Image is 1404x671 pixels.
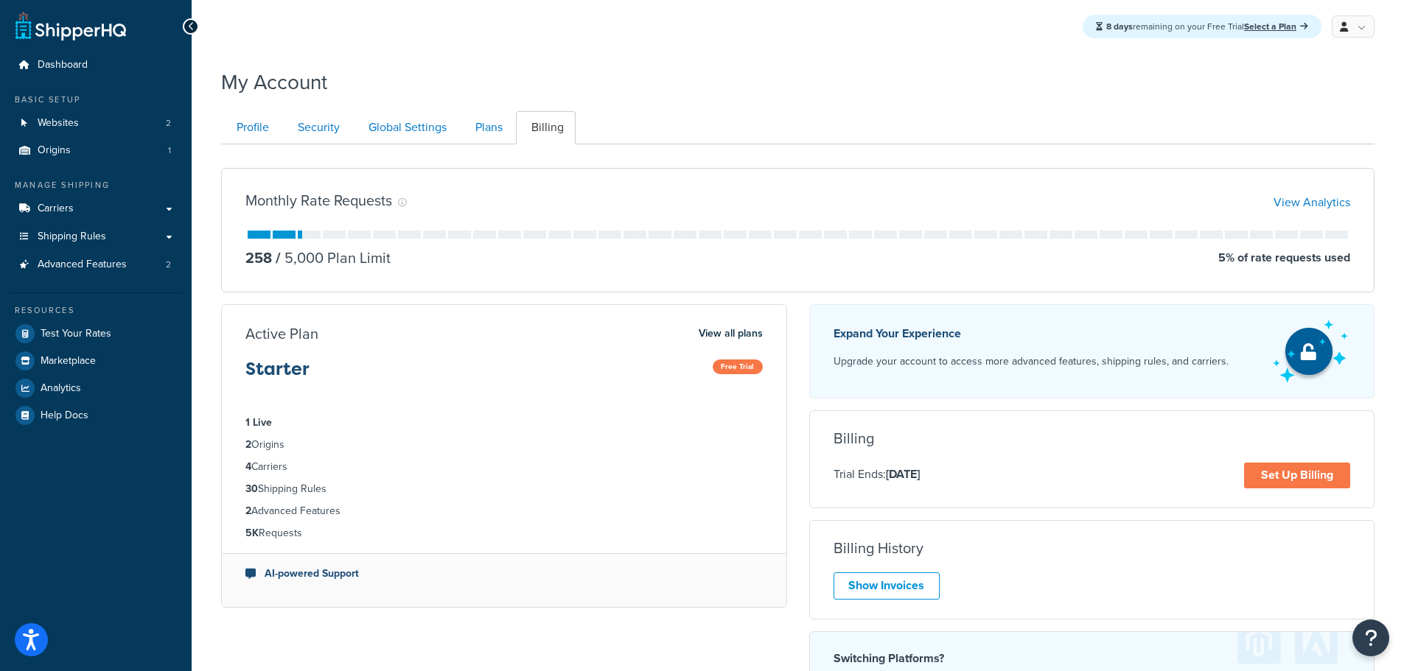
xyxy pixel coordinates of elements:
h3: Billing [834,430,874,446]
a: Show Invoices [834,572,940,600]
a: Set Up Billing [1244,463,1350,488]
span: Websites [38,117,79,130]
h4: Switching Platforms? [834,650,1351,667]
h3: Active Plan [245,326,318,342]
li: Requests [245,525,763,541]
a: Marketplace [11,348,181,374]
p: Upgrade your account to access more advanced features, shipping rules, and carriers. [834,351,1229,372]
a: Profile [221,111,281,144]
a: View all plans [699,324,763,343]
span: 2 [166,117,171,130]
span: Advanced Features [38,259,127,271]
a: Expand Your Experience Upgrade your account to access more advanced features, shipping rules, and... [809,304,1375,398]
strong: 2 [245,503,251,519]
div: Basic Setup [11,94,181,106]
span: Origins [38,144,71,157]
h3: Starter [245,359,310,390]
a: Analytics [11,375,181,401]
a: Carriers [11,195,181,222]
p: 5,000 Plan Limit [272,247,391,268]
p: Expand Your Experience [834,323,1229,344]
a: Test Your Rates [11,320,181,347]
strong: 30 [245,481,258,496]
li: Origins [245,437,763,453]
span: Help Docs [41,410,88,422]
strong: 4 [245,459,251,474]
span: Free Trial [713,359,763,374]
a: Dashboard [11,52,181,79]
span: Shipping Rules [38,231,106,243]
strong: [DATE] [886,466,920,482]
span: Dashboard [38,59,88,71]
a: Advanced Features 2 [11,251,181,278]
li: Origins [11,137,181,164]
span: Carriers [38,203,74,215]
h3: Monthly Rate Requests [245,192,392,208]
a: Origins 1 [11,137,181,164]
a: Select a Plan [1244,20,1308,33]
li: Advanced Features [245,503,763,519]
div: Manage Shipping [11,179,181,192]
a: View Analytics [1274,194,1350,211]
div: remaining on your Free Trial [1083,15,1321,38]
span: Analytics [41,382,81,395]
strong: 8 days [1106,20,1133,33]
a: Websites 2 [11,110,181,137]
strong: 2 [245,437,251,452]
a: Billing [516,111,576,144]
p: 258 [245,247,272,268]
a: Shipping Rules [11,223,181,250]
span: / [276,247,281,269]
button: Open Resource Center [1352,619,1389,656]
a: Plans [460,111,514,144]
a: Global Settings [353,111,458,144]
li: AI-powered Support [245,566,763,582]
h3: Billing History [834,540,923,556]
a: ShipperHQ Home [15,11,126,41]
li: Shipping Rules [245,481,763,497]
li: Websites [11,110,181,137]
span: Marketplace [41,355,96,368]
h1: My Account [221,68,327,96]
div: Resources [11,304,181,317]
strong: 5K [245,525,259,541]
p: Trial Ends: [834,465,920,484]
li: Advanced Features [11,251,181,278]
a: Security [282,111,352,144]
span: 1 [168,144,171,157]
p: 5 % of rate requests used [1218,247,1350,268]
li: Carriers [245,459,763,475]
strong: 1 Live [245,415,272,430]
span: 2 [166,259,171,271]
span: Test Your Rates [41,328,111,340]
a: Help Docs [11,402,181,429]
